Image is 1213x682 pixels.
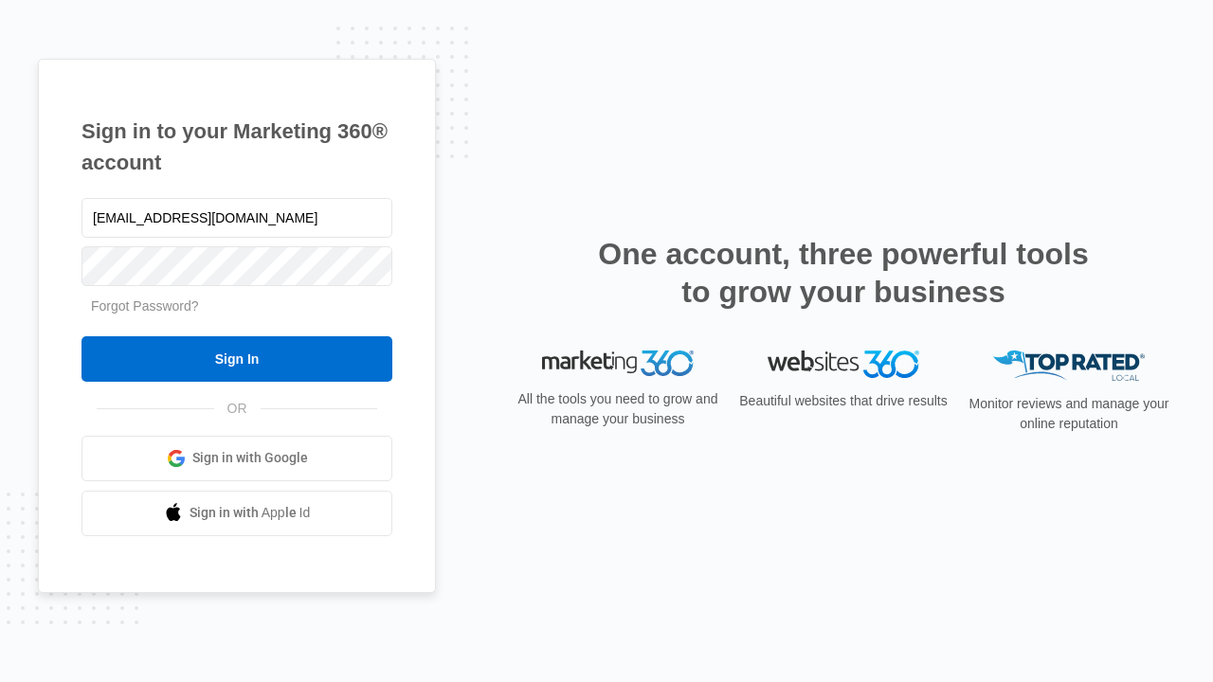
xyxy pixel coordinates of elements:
[91,298,199,314] a: Forgot Password?
[81,436,392,481] a: Sign in with Google
[190,503,311,523] span: Sign in with Apple Id
[592,235,1095,311] h2: One account, three powerful tools to grow your business
[81,116,392,178] h1: Sign in to your Marketing 360® account
[542,350,694,377] img: Marketing 360
[81,198,392,238] input: Email
[192,448,308,468] span: Sign in with Google
[737,391,950,411] p: Beautiful websites that drive results
[963,394,1175,434] p: Monitor reviews and manage your online reputation
[81,491,392,536] a: Sign in with Apple Id
[768,350,919,378] img: Websites 360
[512,389,724,429] p: All the tools you need to grow and manage your business
[214,399,261,419] span: OR
[81,336,392,382] input: Sign In
[993,350,1145,382] img: Top Rated Local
